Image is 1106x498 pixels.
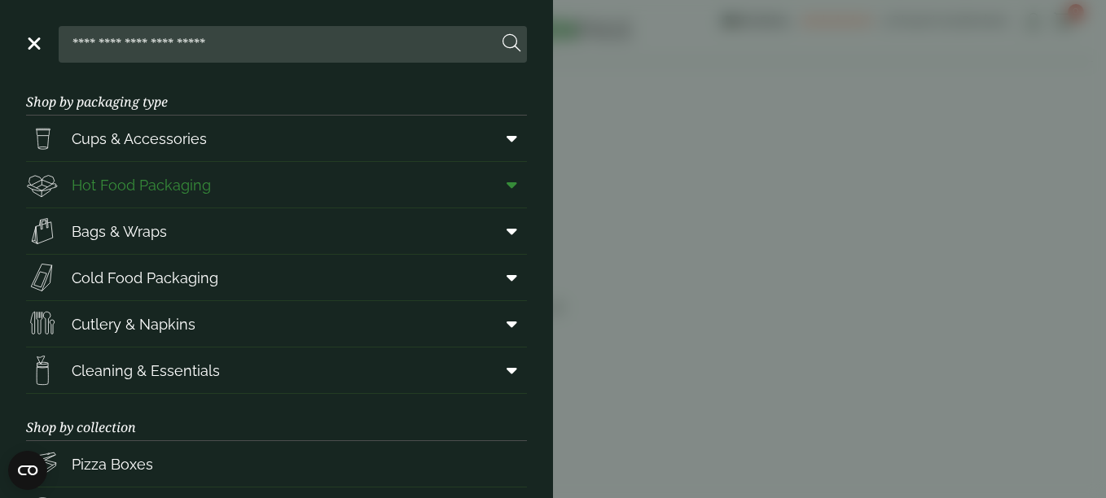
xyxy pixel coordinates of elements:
[26,308,59,340] img: Cutlery.svg
[26,122,59,155] img: PintNhalf_cup.svg
[26,441,527,487] a: Pizza Boxes
[72,267,218,289] span: Cold Food Packaging
[26,255,527,300] a: Cold Food Packaging
[72,221,167,242] span: Bags & Wraps
[26,162,527,207] a: Hot Food Packaging
[26,116,527,161] a: Cups & Accessories
[26,168,59,201] img: Deli_box.svg
[72,174,211,196] span: Hot Food Packaging
[26,347,527,393] a: Cleaning & Essentials
[72,128,207,150] span: Cups & Accessories
[72,313,195,335] span: Cutlery & Napkins
[26,394,527,441] h3: Shop by collection
[26,261,59,294] img: Sandwich_box.svg
[26,301,527,347] a: Cutlery & Napkins
[26,354,59,387] img: open-wipe.svg
[72,360,220,382] span: Cleaning & Essentials
[72,453,153,475] span: Pizza Boxes
[8,451,47,490] button: Open CMP widget
[26,68,527,116] h3: Shop by packaging type
[26,448,59,480] img: Pizza_boxes.svg
[26,208,527,254] a: Bags & Wraps
[26,215,59,247] img: Paper_carriers.svg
